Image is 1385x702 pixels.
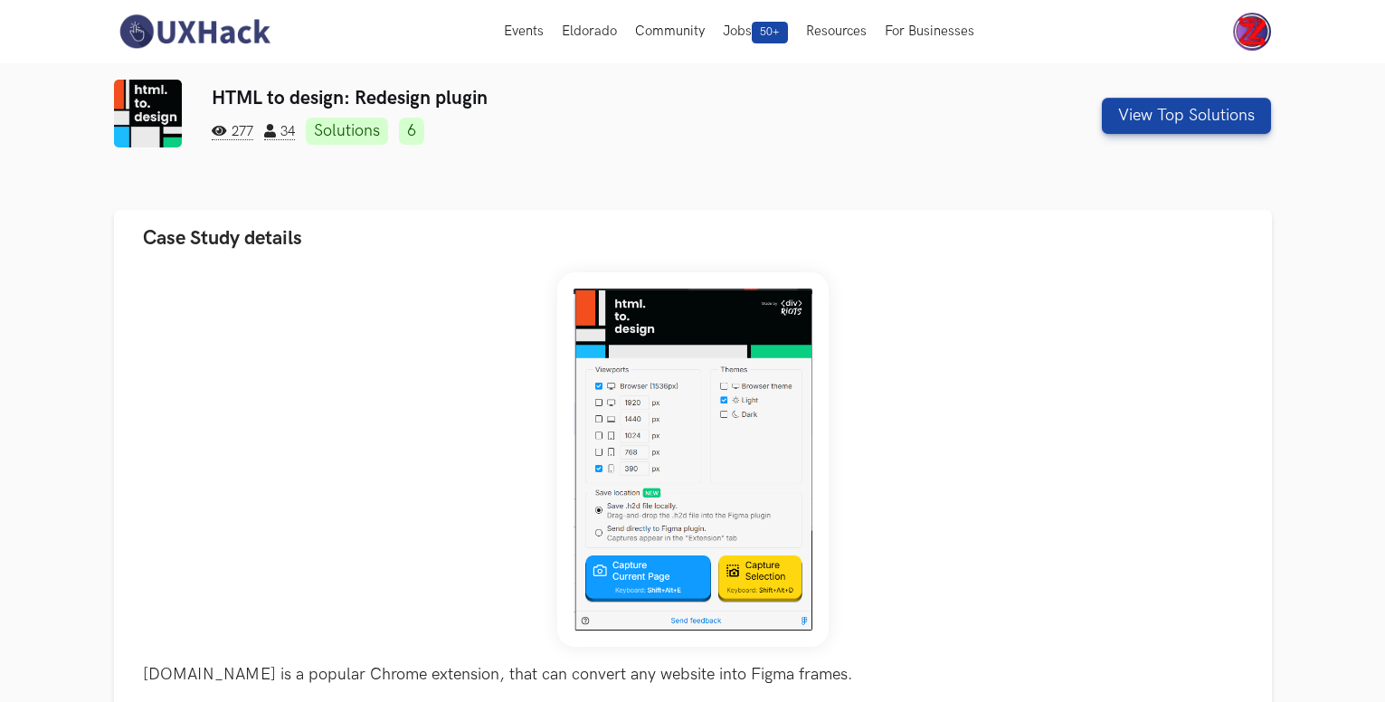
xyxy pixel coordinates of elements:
a: Solutions [306,118,388,145]
img: UXHack-logo.png [114,13,275,51]
span: 34 [264,124,295,140]
span: 50+ [752,22,788,43]
button: Case Study details [114,210,1272,267]
span: Case Study details [143,226,302,251]
img: HTML to design logo [114,80,182,147]
a: 6 [399,118,424,145]
img: Weekend_Hackathon_78_banner.png [557,272,829,647]
button: View Top Solutions [1102,98,1271,134]
h3: HTML to design: Redesign plugin [212,87,978,109]
span: 277 [212,124,253,140]
img: Your profile pic [1233,13,1271,51]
